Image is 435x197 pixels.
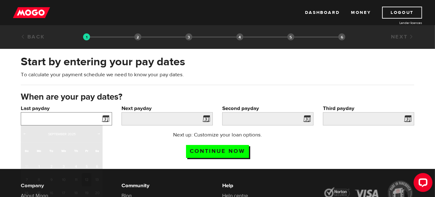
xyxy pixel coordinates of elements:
a: Prev [21,131,28,137]
a: 4 [70,160,82,173]
span: September [48,132,67,136]
a: Logout [382,7,422,19]
span: Monday [37,149,41,153]
label: Third payday [323,105,414,112]
label: Second payday [222,105,314,112]
a: 12 [82,173,92,186]
h3: When are your pay dates? [21,92,414,102]
a: 2 [46,160,57,173]
iframe: LiveChat chat widget [409,171,435,197]
p: To calculate your payment schedule we need to know your pay dates. [21,71,414,78]
a: 9 [46,173,57,186]
span: 2025 [68,132,76,136]
span: Sunday [25,149,29,153]
span: Prev [22,131,27,136]
h2: Start by entering your pay dates [21,55,414,68]
span: Thursday [74,149,78,153]
h6: Help [222,182,314,189]
a: 6 [92,160,103,173]
span: Friday [85,149,88,153]
span: Saturday [95,149,99,153]
a: Lender licences [375,20,422,25]
a: 11 [70,173,82,186]
a: Dashboard [305,7,340,19]
a: 10 [57,173,70,186]
a: Back [21,33,45,40]
p: Next up: Customize your loan options. [155,131,280,139]
a: 1 [32,160,45,173]
label: Last payday [21,105,112,112]
span: Tuesday [49,149,53,153]
a: 5 [82,160,92,173]
a: 13 [92,173,103,186]
span: Wednesday [61,149,66,153]
a: Money [351,7,371,19]
img: mogo_logo-11ee424be714fa7cbb0f0f49df9e16ec.png [13,7,50,19]
input: Continue now [186,145,249,158]
label: Next payday [121,105,213,112]
a: 3 [57,160,70,173]
a: Next [391,33,414,40]
span: Next [96,131,101,136]
img: transparent-188c492fd9eaac0f573672f40bb141c2.gif [83,33,90,40]
a: 8 [32,173,45,186]
h6: Community [121,182,213,189]
span: 31 [21,160,32,173]
a: 7 [21,173,32,186]
a: Next [96,131,102,137]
